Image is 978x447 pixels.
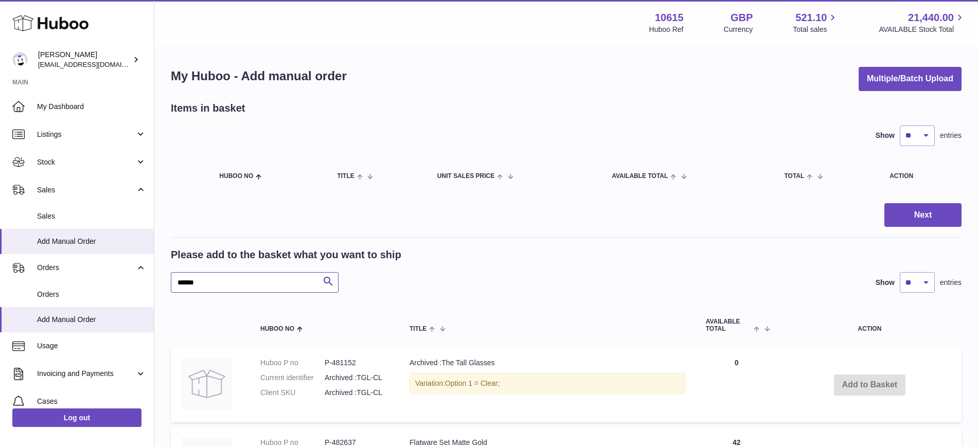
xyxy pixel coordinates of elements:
[649,25,684,34] div: Huboo Ref
[793,11,839,34] a: 521.10 Total sales
[37,263,135,273] span: Orders
[37,211,146,221] span: Sales
[37,341,146,351] span: Usage
[731,11,753,25] strong: GBP
[37,290,146,299] span: Orders
[793,25,839,34] span: Total sales
[879,25,966,34] span: AVAILABLE Stock Total
[37,397,146,406] span: Cases
[655,11,684,25] strong: 10615
[12,408,141,427] a: Log out
[908,11,954,25] span: 21,440.00
[37,102,146,112] span: My Dashboard
[38,60,151,68] span: [EMAIL_ADDRESS][DOMAIN_NAME]
[879,11,966,34] a: 21,440.00 AVAILABLE Stock Total
[724,25,753,34] div: Currency
[37,130,135,139] span: Listings
[37,369,135,379] span: Invoicing and Payments
[37,185,135,195] span: Sales
[38,50,131,69] div: [PERSON_NAME]
[795,11,827,25] span: 521.10
[37,237,146,246] span: Add Manual Order
[37,157,135,167] span: Stock
[37,315,146,325] span: Add Manual Order
[12,52,28,67] img: fulfillment@fable.com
